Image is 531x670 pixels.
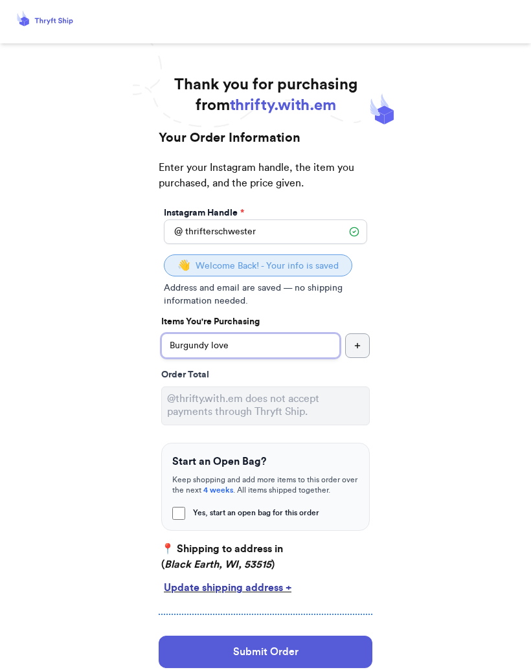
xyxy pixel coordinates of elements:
div: Order Total [161,368,370,381]
em: Black Earth, WI, 53515 [164,559,271,570]
p: Enter your Instagram handle, the item you purchased, and the price given. [159,160,372,204]
span: thrifty.with.em [230,98,336,113]
div: @ [164,219,183,244]
h1: Thank you for purchasing from [174,74,357,116]
label: Instagram Handle [164,207,244,219]
button: Submit Order [159,636,372,668]
span: 4 weeks [203,486,233,494]
p: 📍 Shipping to address in ( ) [161,541,370,572]
input: Yes, start an open bag for this order [172,507,185,520]
h2: Your Order Information [159,129,372,160]
p: Address and email are saved — no shipping information needed. [164,282,367,307]
h3: Start an Open Bag? [172,454,359,469]
span: 👋 [177,260,190,271]
span: Yes, start an open bag for this order [193,508,319,518]
span: Welcome Back! - Your info is saved [196,262,339,271]
p: Items You're Purchasing [161,315,370,328]
div: Update shipping address + [164,580,367,596]
p: Keep shopping and add more items to this order over the next . All items shipped together. [172,475,359,495]
input: ex.funky hat [161,333,340,358]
